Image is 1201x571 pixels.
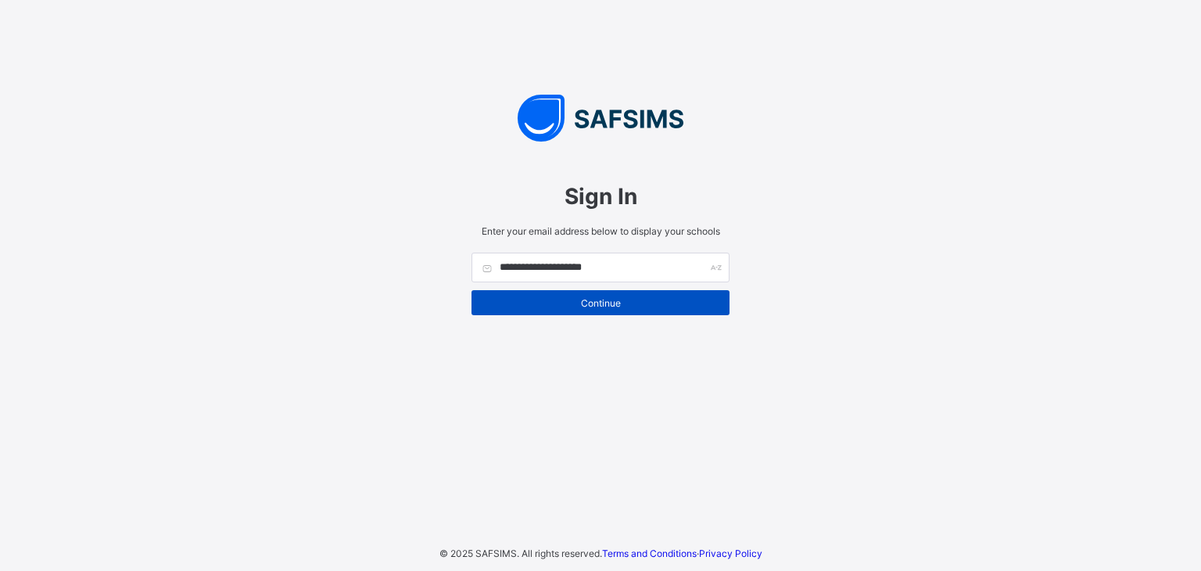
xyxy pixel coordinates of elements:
img: SAFSIMS Logo [456,95,745,142]
a: Terms and Conditions [602,548,697,559]
span: Continue [483,297,718,309]
span: © 2025 SAFSIMS. All rights reserved. [439,548,602,559]
span: Sign In [471,183,730,210]
a: Privacy Policy [699,548,762,559]
span: · [602,548,762,559]
span: Enter your email address below to display your schools [471,225,730,237]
